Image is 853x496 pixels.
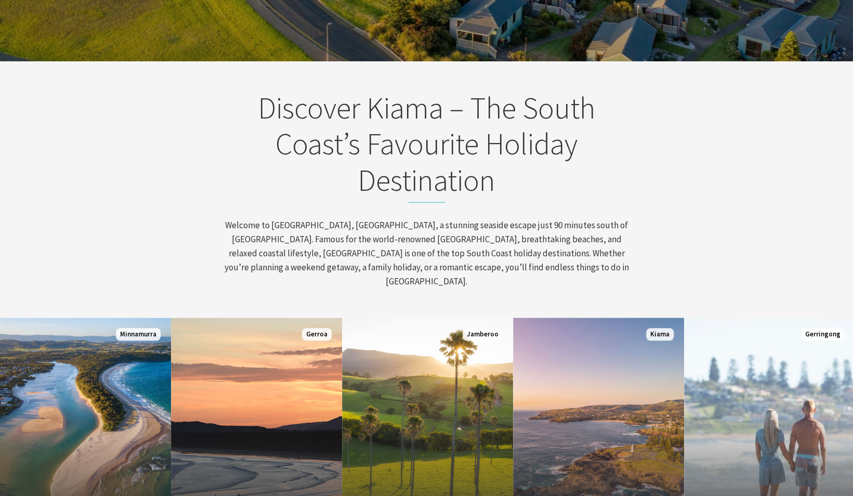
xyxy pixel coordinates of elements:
span: Kiama [646,328,674,341]
span: Jamberoo [463,328,503,341]
span: Minnamurra [116,328,161,341]
span: Gerroa [302,328,332,341]
h2: Discover Kiama – The South Coast’s Favourite Holiday Destination [223,90,631,203]
p: Welcome to [GEOGRAPHIC_DATA], [GEOGRAPHIC_DATA], a stunning seaside escape just 90 minutes south ... [223,218,631,289]
span: Gerringong [801,328,845,341]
